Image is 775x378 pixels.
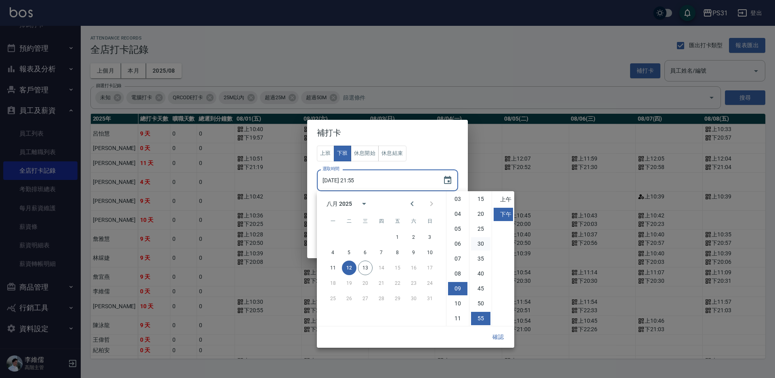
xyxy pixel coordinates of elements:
li: 50 minutes [471,297,490,310]
button: 6 [358,245,373,260]
li: 11 hours [448,312,467,325]
span: 星期五 [390,213,405,229]
button: 休息開始 [351,146,379,161]
span: 星期四 [374,213,389,229]
li: 15 minutes [471,192,490,206]
button: 9 [406,245,421,260]
button: Choose date, selected date is 2025-08-12 [438,171,457,190]
div: 八月 2025 [327,200,352,208]
li: 9 hours [448,282,467,295]
h2: 補打卡 [307,120,468,146]
button: 10 [423,245,437,260]
button: 12 [342,261,356,275]
li: 8 hours [448,267,467,280]
span: 星期一 [326,213,340,229]
li: 55 minutes [471,312,490,325]
button: 上班 [317,146,334,161]
button: 5 [342,245,356,260]
button: 3 [423,230,437,244]
li: 35 minutes [471,252,490,265]
button: 下班 [334,146,351,161]
span: 星期三 [358,213,373,229]
ul: Select hours [446,191,469,326]
li: 10 hours [448,297,467,310]
li: 6 hours [448,237,467,251]
button: calendar view is open, switch to year view [354,194,374,213]
button: 7 [374,245,389,260]
button: 4 [326,245,340,260]
span: 星期六 [406,213,421,229]
li: 5 hours [448,222,467,236]
li: 45 minutes [471,282,490,295]
li: 20 minutes [471,207,490,221]
button: 1 [390,230,405,244]
span: 星期二 [342,213,356,229]
li: 下午 [494,208,513,221]
li: 4 hours [448,207,467,221]
button: Previous month [402,194,422,213]
input: YYYY/MM/DD hh:mm [317,169,435,191]
li: 40 minutes [471,267,490,280]
button: 8 [390,245,405,260]
button: 休息結束 [378,146,406,161]
li: 7 hours [448,252,467,265]
button: 確認 [485,330,511,345]
button: 13 [358,261,373,275]
li: 25 minutes [471,222,490,236]
ul: Select meridiem [492,191,514,326]
label: 選取時間 [323,166,339,172]
li: 3 hours [448,192,467,206]
span: 星期日 [423,213,437,229]
button: 11 [326,261,340,275]
ul: Select minutes [469,191,492,326]
li: 30 minutes [471,237,490,251]
button: 2 [406,230,421,244]
li: 上午 [494,193,513,206]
